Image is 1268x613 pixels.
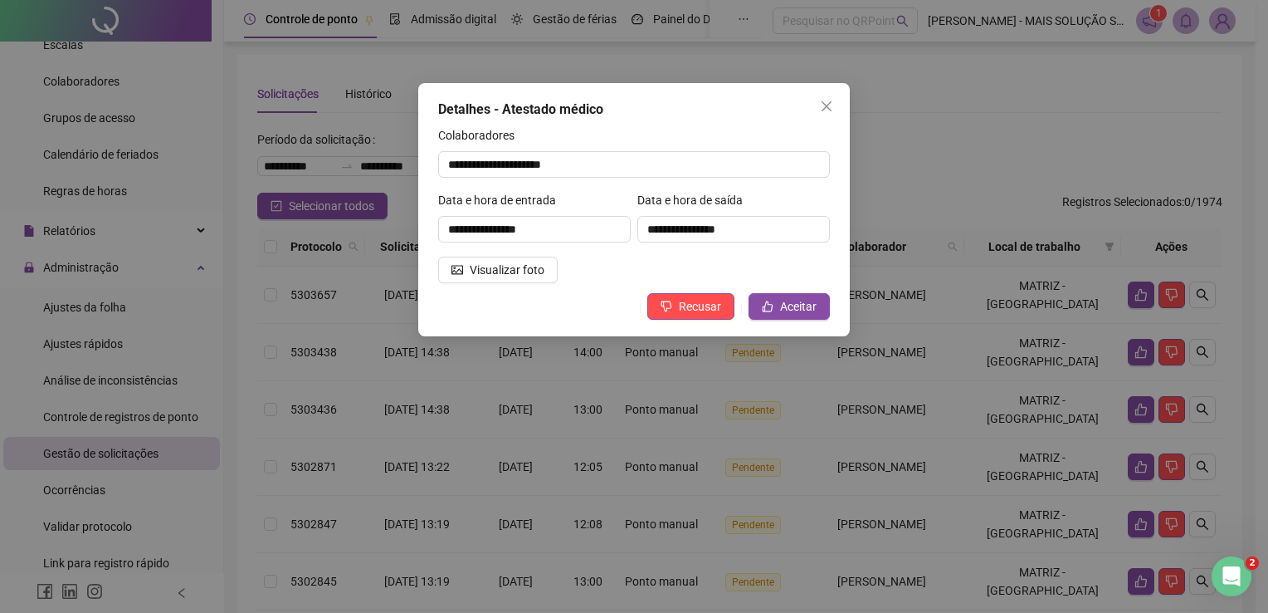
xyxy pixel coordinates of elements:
span: like [762,301,773,312]
button: Recusar [647,293,734,320]
iframe: Intercom live chat [1212,557,1251,596]
label: Data e hora de saída [637,191,753,209]
span: close [820,100,833,113]
label: Colaboradores [438,126,525,145]
span: 2 [1246,557,1259,570]
button: Close [813,93,840,120]
button: Aceitar [749,293,830,320]
span: Recusar [679,297,721,316]
span: picture [451,264,463,276]
div: Detalhes - Atestado médico [438,100,830,120]
button: Visualizar foto [438,257,558,283]
span: dislike [661,301,672,312]
label: Data e hora de entrada [438,191,567,209]
span: Visualizar foto [470,261,544,279]
span: Aceitar [780,297,817,316]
